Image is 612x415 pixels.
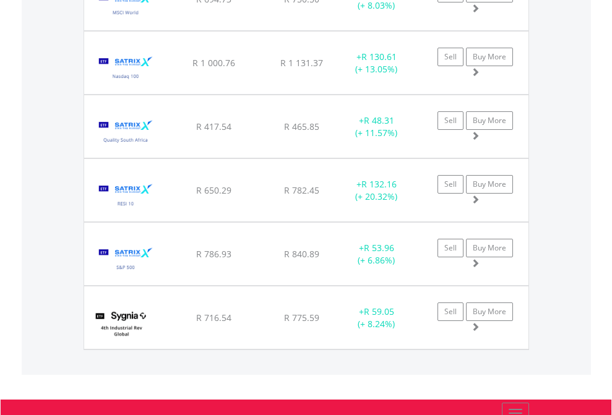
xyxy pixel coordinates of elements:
[466,302,513,321] a: Buy More
[466,239,513,257] a: Buy More
[196,312,231,323] span: R 716.54
[338,51,415,75] div: + (+ 13.05%)
[338,306,415,330] div: + (+ 8.24%)
[90,111,162,155] img: TFSA.STXQUA.png
[361,178,397,190] span: R 132.16
[338,178,415,203] div: + (+ 20.32%)
[364,114,394,126] span: R 48.31
[196,121,231,132] span: R 417.54
[196,184,231,196] span: R 650.29
[466,48,513,66] a: Buy More
[284,121,319,132] span: R 465.85
[90,174,162,218] img: TFSA.STXRES.png
[437,302,463,321] a: Sell
[361,51,397,62] span: R 130.61
[284,184,319,196] span: R 782.45
[437,48,463,66] a: Sell
[338,242,415,267] div: + (+ 6.86%)
[90,302,153,346] img: TFSA.SYG4IR.png
[90,238,162,282] img: TFSA.STX500.png
[284,248,319,260] span: R 840.89
[466,111,513,130] a: Buy More
[364,306,394,317] span: R 59.05
[437,175,463,194] a: Sell
[280,57,323,69] span: R 1 131.37
[437,111,463,130] a: Sell
[196,248,231,260] span: R 786.93
[284,312,319,323] span: R 775.59
[90,47,162,91] img: TFSA.STXNDQ.png
[338,114,415,139] div: + (+ 11.57%)
[364,242,394,254] span: R 53.96
[192,57,235,69] span: R 1 000.76
[437,239,463,257] a: Sell
[466,175,513,194] a: Buy More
